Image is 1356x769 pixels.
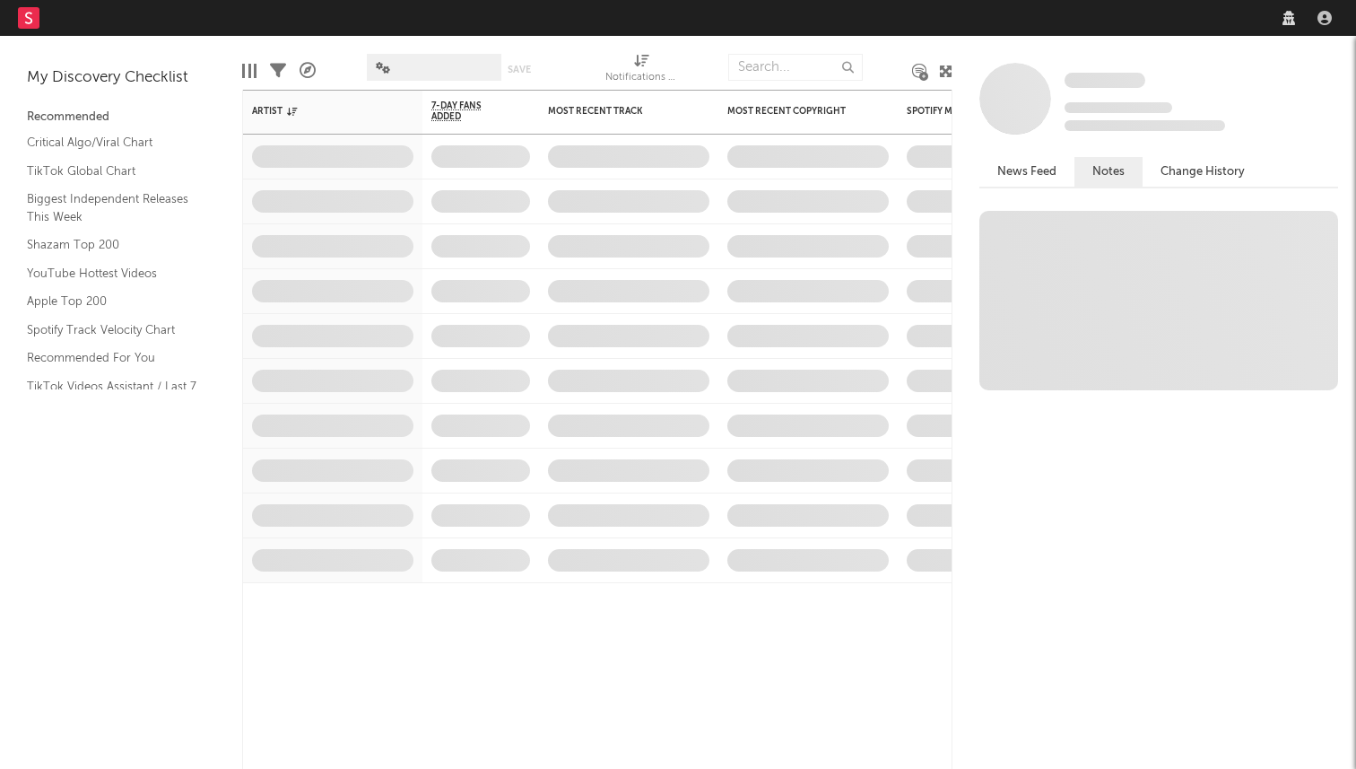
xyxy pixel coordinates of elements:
a: Spotify Track Velocity Chart [27,320,197,340]
div: Most Recent Copyright [727,106,862,117]
a: YouTube Hottest Videos [27,264,197,284]
a: Biggest Independent Releases This Week [27,189,197,226]
a: Critical Algo/Viral Chart [27,133,197,153]
div: Recommended [27,107,215,128]
span: Some Artist [1065,73,1145,88]
div: My Discovery Checklist [27,67,215,89]
input: Search... [728,54,863,81]
div: Most Recent Track [548,106,682,117]
div: Notifications (Artist) [605,67,677,89]
div: Spotify Monthly Listeners [907,106,1041,117]
span: 0 fans last week [1065,120,1225,131]
a: TikTok Global Chart [27,162,197,181]
a: Shazam Top 200 [27,235,197,255]
a: TikTok Videos Assistant / Last 7 Days - Top [27,377,197,414]
button: News Feed [979,157,1074,187]
button: Save [508,65,531,74]
div: Notifications (Artist) [605,45,677,97]
a: Some Artist [1065,72,1145,90]
span: 7-Day Fans Added [431,100,503,122]
a: Apple Top 200 [27,292,197,311]
div: Artist [252,106,387,117]
span: Tracking Since: [DATE] [1065,102,1172,113]
div: A&R Pipeline [300,45,316,97]
a: Recommended For You [27,348,197,368]
div: Edit Columns [242,45,256,97]
div: Filters [270,45,286,97]
button: Notes [1074,157,1143,187]
button: Change History [1143,157,1263,187]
